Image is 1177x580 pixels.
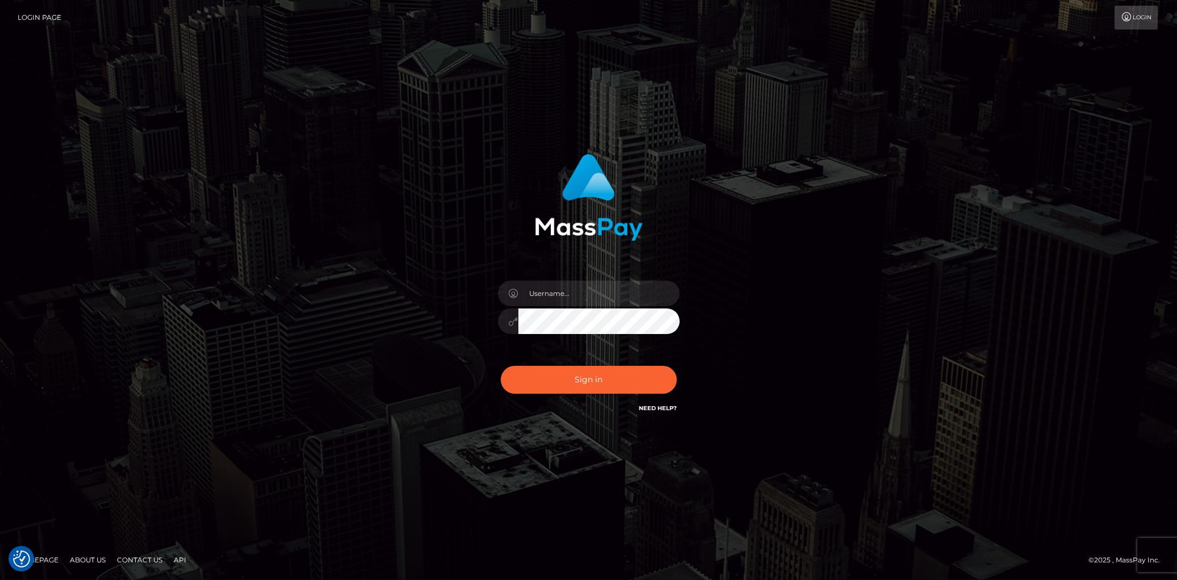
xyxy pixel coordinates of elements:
[169,551,191,569] a: API
[1088,554,1168,566] div: © 2025 , MassPay Inc.
[535,154,643,241] img: MassPay Login
[501,366,677,394] button: Sign in
[12,551,63,569] a: Homepage
[13,550,30,568] button: Consent Preferences
[639,404,677,412] a: Need Help?
[112,551,167,569] a: Contact Us
[1115,6,1158,30] a: Login
[518,281,680,306] input: Username...
[65,551,110,569] a: About Us
[13,550,30,568] img: Revisit consent button
[18,6,61,30] a: Login Page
